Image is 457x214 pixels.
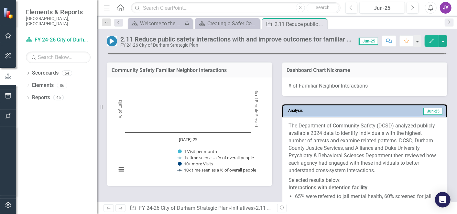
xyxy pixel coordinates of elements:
[254,91,259,127] text: % of People Served
[131,2,341,14] input: Search ClearPoint...
[184,155,254,160] text: 1x time seen as a % of overall people
[316,5,330,10] span: Search
[184,167,256,173] text: 10x time seen as a % of overall people
[178,167,257,173] button: Show 10x time seen as a % of overall people
[289,122,441,175] p: The Department of Community Safety (DCSD) analyzed publicly available 2024 data to identify indiv...
[62,70,72,76] div: 54
[184,161,213,167] text: 10+ more Visits
[53,95,64,101] div: 45
[288,109,354,113] h3: Analysis
[32,94,50,101] a: Reports
[435,192,451,208] div: Open Intercom Messenger
[120,36,352,43] div: 2.11 Reduce public safety interactions with and improve outcomes for familiar neighbors
[107,36,117,46] img: In Progress
[359,2,405,14] button: Jun-25
[120,43,352,48] div: FY 24-26 City of Durham Strategic Plan
[140,19,183,28] div: Welcome to the FY [DATE]-[DATE] Strategic Plan Landing Page!
[129,19,183,28] a: Welcome to the FY [DATE]-[DATE] Strategic Plan Landing Page!
[289,184,368,191] strong: Interactions with detention facility
[130,205,272,212] div: » »
[57,83,67,88] div: 86
[113,82,266,180] div: Chart. Highcharts interactive chart.
[178,161,213,167] button: Show 10+ more Visits
[112,67,267,73] h3: Community Safety Familiar Neighbor Interactions
[275,20,325,28] div: 2.11 Reduce public safety interactions with and improve outcomes for familiar neighbors
[184,149,217,154] text: 1 Visit per month
[139,205,229,211] a: FY 24-26 City of Durham Strategic Plan
[26,16,91,27] small: [GEOGRAPHIC_DATA], [GEOGRAPHIC_DATA]
[231,205,253,211] a: Initiatives
[362,4,403,12] div: Jun-25
[207,19,258,28] div: Creating a Safer Community Together
[307,3,339,12] button: Search
[359,38,378,45] span: Jun-25
[117,100,123,118] text: % of Calls
[423,108,442,115] span: Jun-25
[178,155,255,160] button: Show 1x time seen as a % of overall people
[288,83,368,89] span: # of Familiar Neighbor Interactions
[117,165,126,174] button: View chart menu, Chart
[32,69,59,77] a: Scorecards
[197,19,258,28] a: Creating a Safer Community Together
[440,2,452,14] button: JY
[287,67,443,73] h3: Dashboard Chart Nickname
[113,82,263,180] svg: Interactive chart
[26,36,91,44] a: FY 24-26 City of Durham Strategic Plan
[26,8,91,16] span: Elements & Reports
[289,175,441,184] p: Selected results below:
[295,193,441,208] li: 65% were referred to jail mental health, 60% screened for jail mental health.
[32,82,54,89] a: Elements
[3,7,15,19] img: ClearPoint Strategy
[179,137,198,142] text: [DATE]-25
[178,149,217,154] button: Show 1 Visit per month
[26,52,91,63] input: Search Below...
